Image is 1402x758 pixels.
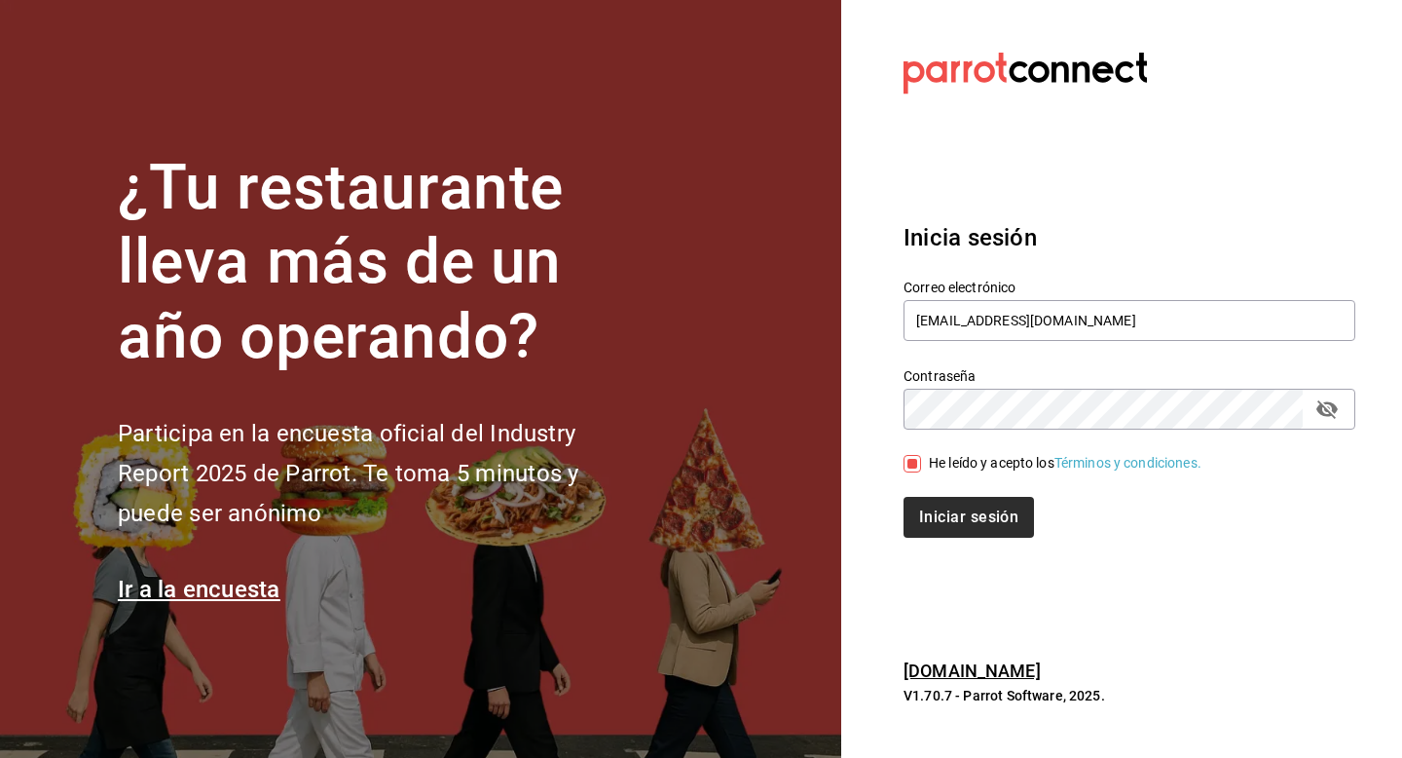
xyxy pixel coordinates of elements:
a: Ir a la encuesta [118,576,280,603]
h2: Participa en la encuesta oficial del Industry Report 2025 de Parrot. Te toma 5 minutos y puede se... [118,414,644,533]
h1: ¿Tu restaurante lleva más de un año operando? [118,151,644,375]
label: Contraseña [904,368,1355,382]
a: [DOMAIN_NAME] [904,661,1041,681]
a: Términos y condiciones. [1054,455,1201,471]
h3: Inicia sesión [904,220,1355,255]
p: V1.70.7 - Parrot Software, 2025. [904,686,1355,705]
button: passwordField [1310,393,1344,426]
input: Ingresa tu correo electrónico [904,300,1355,341]
button: Iniciar sesión [904,497,1034,538]
label: Correo electrónico [904,280,1355,293]
div: He leído y acepto los [929,453,1201,474]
